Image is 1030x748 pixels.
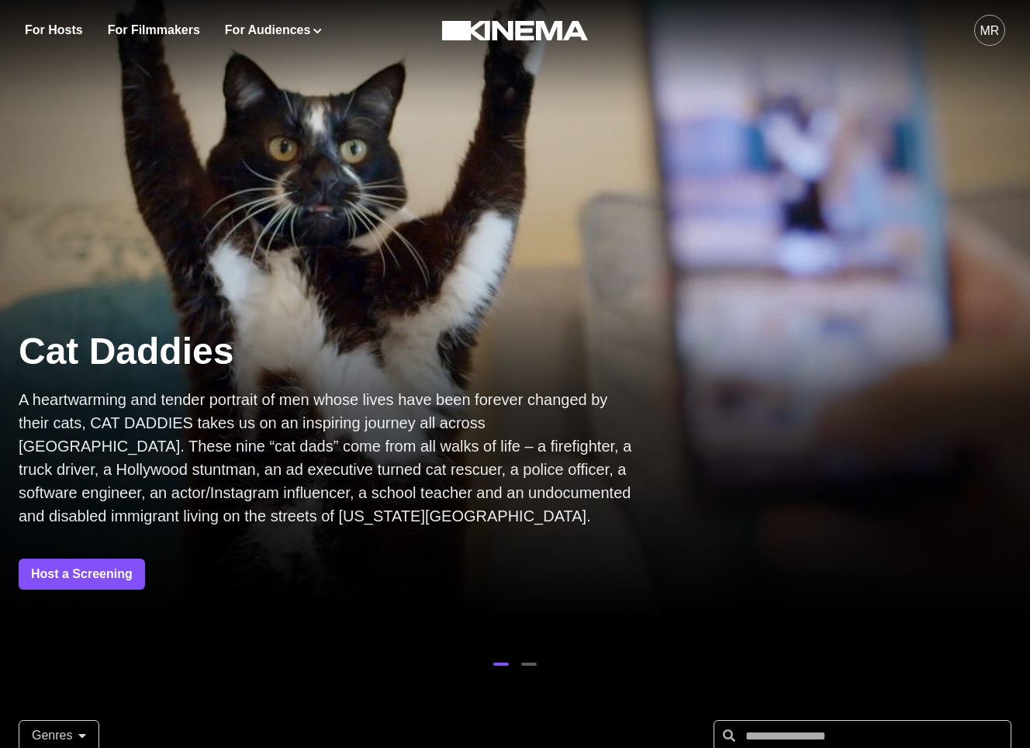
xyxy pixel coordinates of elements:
a: Host a Screening [19,559,145,590]
a: For Hosts [25,21,83,40]
div: MR [980,22,1000,40]
button: For Audiences [225,21,322,40]
p: A heartwarming and tender portrait of men whose lives have been forever changed by their cats, CA... [19,388,639,528]
a: For Filmmakers [108,21,200,40]
p: Cat Daddies [19,327,639,376]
